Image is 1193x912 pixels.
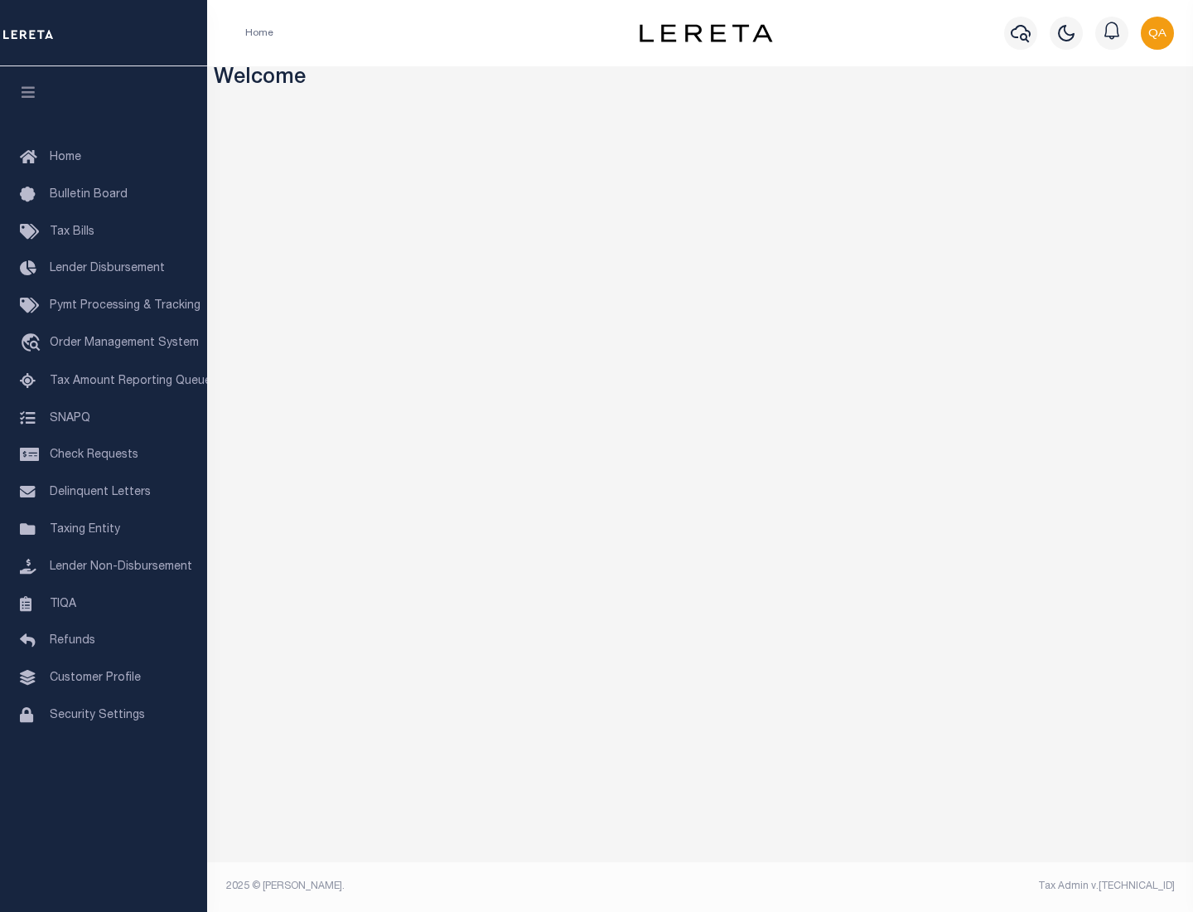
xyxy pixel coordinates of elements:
span: Security Settings [50,710,145,721]
span: Home [50,152,81,163]
span: Tax Amount Reporting Queue [50,376,211,387]
span: Lender Disbursement [50,263,165,274]
span: SNAPQ [50,412,90,424]
span: Refunds [50,635,95,647]
span: Pymt Processing & Tracking [50,300,200,312]
img: logo-dark.svg [640,24,772,42]
span: TIQA [50,598,76,609]
img: svg+xml;base64,PHN2ZyB4bWxucz0iaHR0cDovL3d3dy53My5vcmcvMjAwMC9zdmciIHBvaW50ZXItZXZlbnRzPSJub25lIi... [1141,17,1174,50]
div: 2025 © [PERSON_NAME]. [214,879,701,894]
li: Home [245,26,273,41]
h3: Welcome [214,66,1187,92]
div: Tax Admin v.[TECHNICAL_ID] [712,879,1175,894]
span: Bulletin Board [50,189,128,201]
span: Tax Bills [50,226,94,238]
span: Order Management System [50,337,199,349]
span: Customer Profile [50,672,141,684]
span: Taxing Entity [50,524,120,536]
span: Check Requests [50,449,138,461]
span: Lender Non-Disbursement [50,561,192,573]
span: Delinquent Letters [50,487,151,498]
i: travel_explore [20,333,46,355]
